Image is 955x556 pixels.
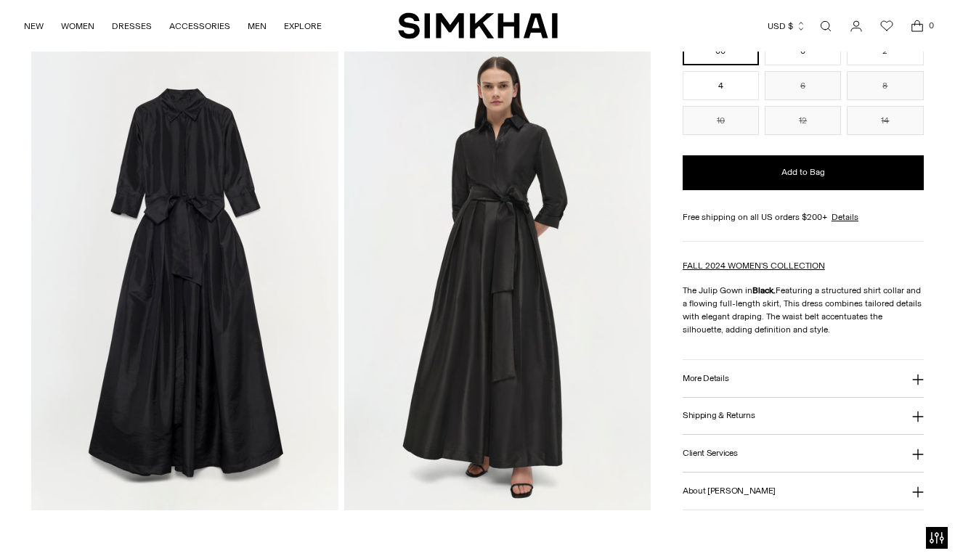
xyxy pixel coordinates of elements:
[683,284,924,336] p: The Julip Gown in Featuring a structured shirt collar and a flowing full-length skirt, This dress...
[683,412,755,421] h3: Shipping & Returns
[752,285,776,295] strong: Black.
[903,12,932,41] a: Open cart modal
[284,10,322,42] a: EXPLORE
[398,12,558,40] a: SIMKHAI
[811,12,840,41] a: Open search modal
[842,12,871,41] a: Go to the account page
[683,449,738,458] h3: Client Services
[683,436,924,473] button: Client Services
[847,106,923,135] button: 14
[683,486,776,496] h3: About [PERSON_NAME]
[683,210,924,224] div: Free shipping on all US orders $200+
[683,71,759,100] button: 4
[872,12,901,41] a: Wishlist
[683,261,825,271] a: FALL 2024 WOMEN'S COLLECTION
[683,374,728,383] h3: More Details
[924,19,938,32] span: 0
[683,473,924,510] button: About [PERSON_NAME]
[781,167,825,179] span: Add to Bag
[169,10,230,42] a: ACCESSORIES
[765,71,841,100] button: 6
[832,210,858,224] a: Details
[248,10,267,42] a: MEN
[683,106,759,135] button: 10
[683,398,924,435] button: Shipping & Returns
[683,155,924,190] button: Add to Bag
[12,501,146,544] iframe: Sign Up via Text for Offers
[683,360,924,397] button: More Details
[112,10,152,42] a: DRESSES
[768,10,806,42] button: USD $
[24,10,44,42] a: NEW
[847,71,923,100] button: 8
[344,50,651,510] img: Julip Gown
[765,106,841,135] button: 12
[31,50,338,510] img: Julip Gown
[61,10,94,42] a: WOMEN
